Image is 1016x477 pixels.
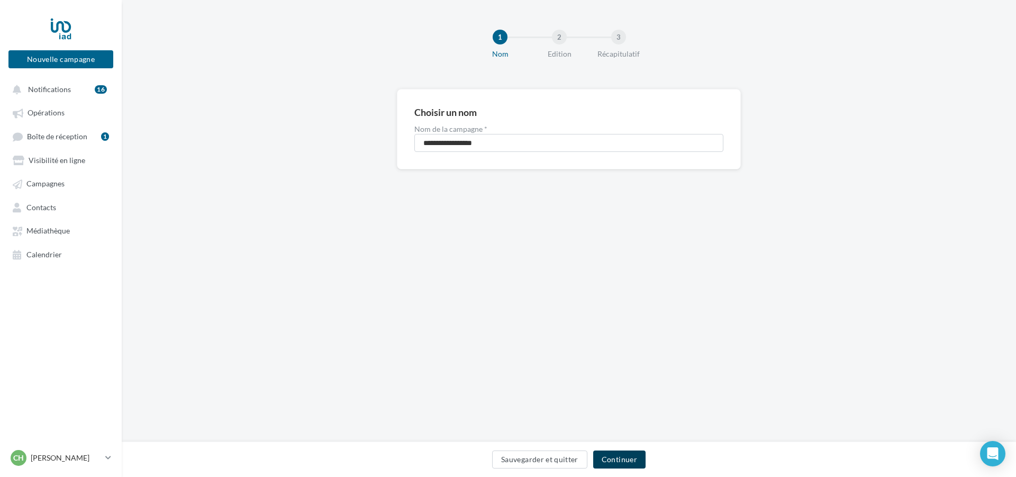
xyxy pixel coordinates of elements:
[980,441,1005,466] div: Open Intercom Messenger
[8,50,113,68] button: Nouvelle campagne
[552,30,567,44] div: 2
[492,451,587,469] button: Sauvegarder et quitter
[493,30,507,44] div: 1
[414,107,477,117] div: Choisir un nom
[31,453,101,463] p: [PERSON_NAME]
[6,127,115,146] a: Boîte de réception1
[593,451,646,469] button: Continuer
[26,203,56,212] span: Contacts
[585,49,652,59] div: Récapitulatif
[6,245,115,264] a: Calendrier
[26,250,62,259] span: Calendrier
[29,156,85,165] span: Visibilité en ligne
[27,132,87,141] span: Boîte de réception
[101,132,109,141] div: 1
[6,221,115,240] a: Médiathèque
[95,85,107,94] div: 16
[466,49,534,59] div: Nom
[6,197,115,217] a: Contacts
[6,103,115,122] a: Opérations
[13,453,24,463] span: CH
[28,85,71,94] span: Notifications
[6,150,115,169] a: Visibilité en ligne
[611,30,626,44] div: 3
[414,125,723,133] label: Nom de la campagne *
[8,448,113,468] a: CH [PERSON_NAME]
[6,79,111,98] button: Notifications 16
[525,49,593,59] div: Edition
[6,174,115,193] a: Campagnes
[28,109,65,118] span: Opérations
[26,179,65,188] span: Campagnes
[26,227,70,236] span: Médiathèque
